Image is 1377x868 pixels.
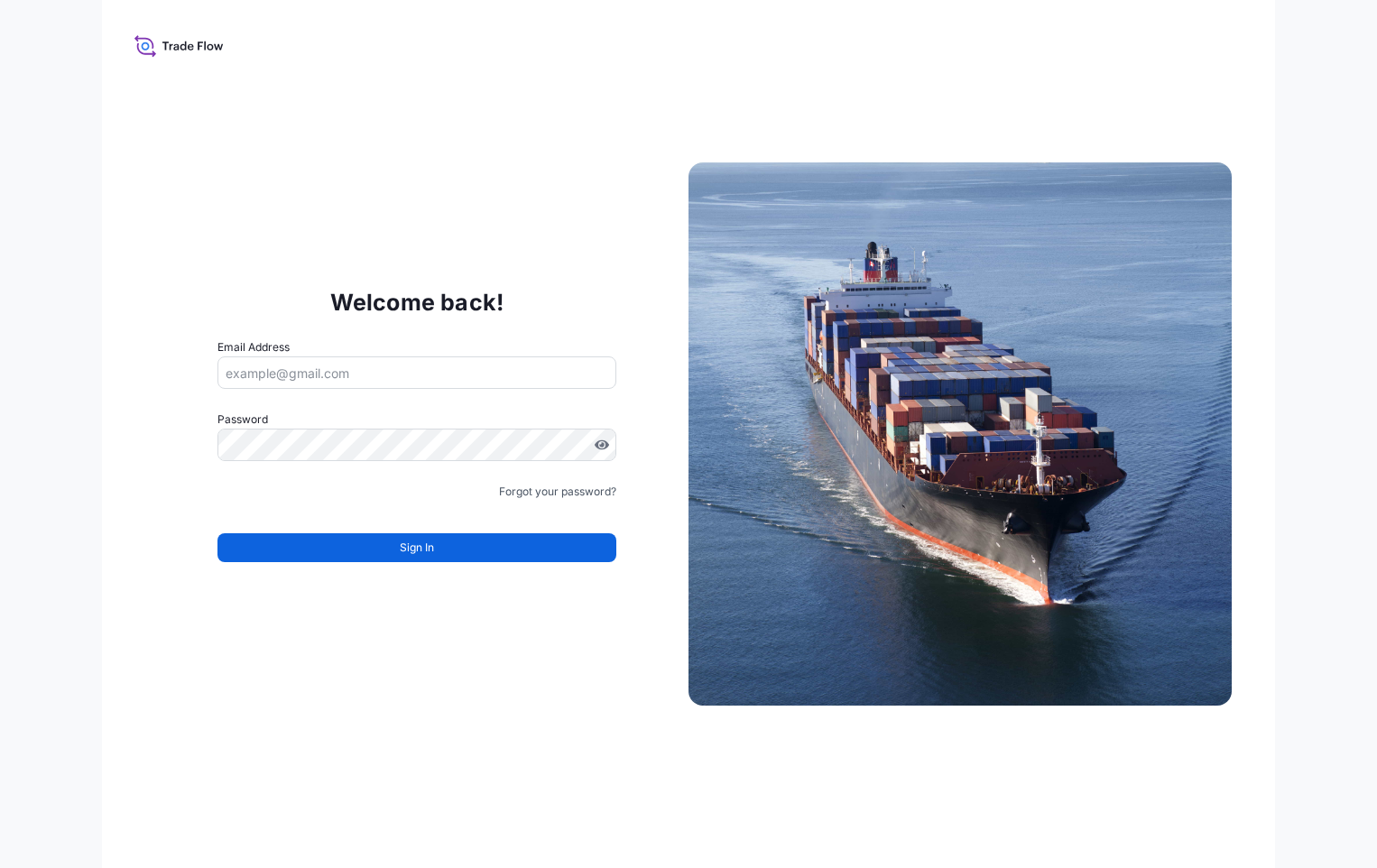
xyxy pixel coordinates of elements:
a: Forgot your password? [499,483,616,501]
input: example@gmail.com [217,356,616,389]
label: Password [217,411,616,429]
span: Sign In [400,539,434,557]
button: Show password [595,438,609,452]
img: Ship illustration [688,162,1232,706]
label: Email Address [217,338,290,356]
p: Welcome back! [330,288,504,317]
button: Sign In [217,533,616,562]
